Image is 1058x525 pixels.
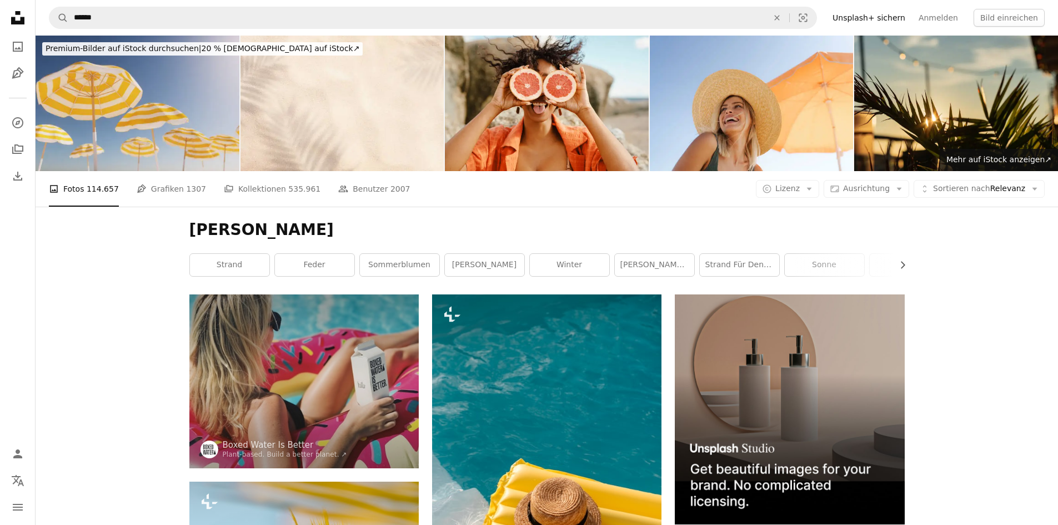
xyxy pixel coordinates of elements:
a: Entdecken [7,112,29,134]
form: Finden Sie Bildmaterial auf der ganzen Webseite [49,7,817,29]
button: Liste nach rechts verschieben [892,254,905,276]
a: fallen [870,254,949,276]
a: ein Strohhut auf einem Floß, das in einem Pool schwimmt [432,459,661,469]
a: Bisherige Downloads [7,165,29,187]
a: Kollektionen [7,138,29,161]
span: Sortieren nach [933,184,990,193]
a: Strand [190,254,269,276]
img: Schwarzer Büstenhalter für Damen [189,294,419,468]
a: Unsplash+ sichern [826,9,912,27]
img: Beach umbrellas [36,36,239,171]
span: Ausrichtung [843,184,890,193]
img: Zum Profil von Boxed Water Is Better [200,441,218,458]
span: Relevanz [933,183,1025,194]
img: Summer on the beach [650,36,854,171]
a: Anmelden / Registrieren [7,443,29,465]
a: Strand für den [PERSON_NAME] [700,254,779,276]
span: Mehr auf iStock anzeigen ↗ [946,155,1051,164]
span: Lizenz [775,184,800,193]
img: Sonnenuntergang auf dem Pier, Palme im Vordergrund, verschwommene Lichterkette im Hintergrund. [854,36,1058,171]
a: Mehr auf iStock anzeigen↗ [940,149,1058,171]
a: Boxed Water Is Better [223,439,347,451]
a: Anmelden [912,9,965,27]
a: Feder [275,254,354,276]
img: file-1715714113747-b8b0561c490eimage [675,294,904,524]
button: Menü [7,496,29,518]
h1: [PERSON_NAME] [189,220,905,240]
button: Sprache [7,469,29,492]
a: Schwarzer Büstenhalter für Damen [189,376,419,386]
a: [PERSON_NAME] [445,254,524,276]
a: [PERSON_NAME] Natur [615,254,694,276]
a: Kollektionen 535.961 [224,171,320,207]
img: Strandsand mit Schatten von Palmen [240,36,444,171]
span: 20 % [DEMOGRAPHIC_DATA] auf iStock ↗ [46,44,359,53]
button: Sortieren nachRelevanz [914,180,1045,198]
a: Premium-Bilder auf iStock durchsuchen|20 % [DEMOGRAPHIC_DATA] auf iStock↗ [36,36,369,62]
span: 1307 [186,183,206,195]
span: Premium-Bilder auf iStock durchsuchen | [46,44,202,53]
a: Grafiken 1307 [137,171,206,207]
a: Grafiken [7,62,29,84]
a: Benutzer 2007 [338,171,410,207]
button: Lizenz [756,180,819,198]
a: Sonne [785,254,864,276]
span: 2007 [390,183,410,195]
a: Plant-based. Build a better planet. ↗ [223,451,347,458]
button: Ausrichtung [824,180,909,198]
a: Winter [530,254,609,276]
button: Bild einreichen [974,9,1045,27]
button: Löschen [765,7,789,28]
img: Lächelnde Frau, die spielerisch im Freien mit Grapefruithälften in der Natur posiert [445,36,649,171]
a: Sommerblumen [360,254,439,276]
button: Unsplash suchen [49,7,68,28]
span: 535.961 [288,183,320,195]
button: Visuelle Suche [790,7,816,28]
a: Fotos [7,36,29,58]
